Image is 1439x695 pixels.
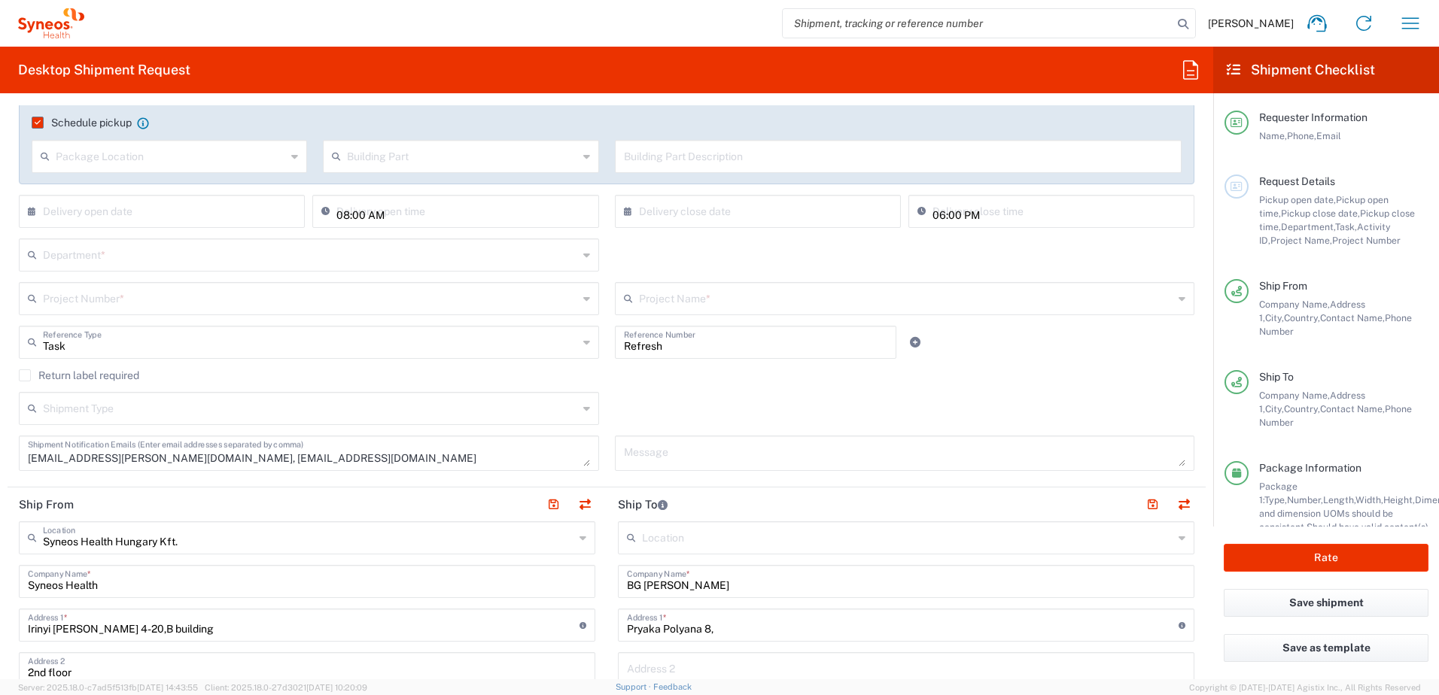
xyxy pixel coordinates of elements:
[783,9,1173,38] input: Shipment, tracking or reference number
[1264,494,1287,505] span: Type,
[1227,61,1375,79] h2: Shipment Checklist
[1287,494,1323,505] span: Number,
[1224,544,1428,572] button: Rate
[1189,681,1421,694] span: Copyright © [DATE]-[DATE] Agistix Inc., All Rights Reserved
[1259,371,1294,383] span: Ship To
[1270,235,1332,246] span: Project Name,
[1281,208,1360,219] span: Pickup close date,
[19,369,139,381] label: Return label required
[1323,494,1355,505] span: Length,
[653,682,692,691] a: Feedback
[1383,494,1415,505] span: Height,
[18,61,190,79] h2: Desktop Shipment Request
[205,683,367,692] span: Client: 2025.18.0-27d3021
[137,683,198,692] span: [DATE] 14:43:55
[1335,221,1357,232] span: Task,
[1259,130,1287,141] span: Name,
[905,332,926,353] a: Add Reference
[18,683,198,692] span: Server: 2025.18.0-c7ad5f513fb
[1265,403,1284,414] span: City,
[1307,521,1428,533] span: Should have valid content(s)
[306,683,367,692] span: [DATE] 10:20:09
[1259,111,1368,123] span: Requester Information
[1224,589,1428,617] button: Save shipment
[1259,481,1298,505] span: Package 1:
[616,682,653,691] a: Support
[19,497,74,512] h2: Ship From
[1284,403,1320,414] span: Country,
[1224,634,1428,662] button: Save as template
[618,497,668,512] h2: Ship To
[1259,194,1336,205] span: Pickup open date,
[1259,462,1361,474] span: Package Information
[1259,280,1307,292] span: Ship From
[1259,299,1330,310] span: Company Name,
[1320,312,1385,323] span: Contact Name,
[1259,390,1330,401] span: Company Name,
[1284,312,1320,323] span: Country,
[1281,221,1335,232] span: Department,
[1355,494,1383,505] span: Width,
[1287,130,1316,141] span: Phone,
[32,117,132,129] label: Schedule pickup
[1265,312,1284,323] span: City,
[1320,403,1385,414] span: Contact Name,
[1316,130,1341,141] span: Email
[1259,175,1335,187] span: Request Details
[1332,235,1401,246] span: Project Number
[1208,17,1294,30] span: [PERSON_NAME]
